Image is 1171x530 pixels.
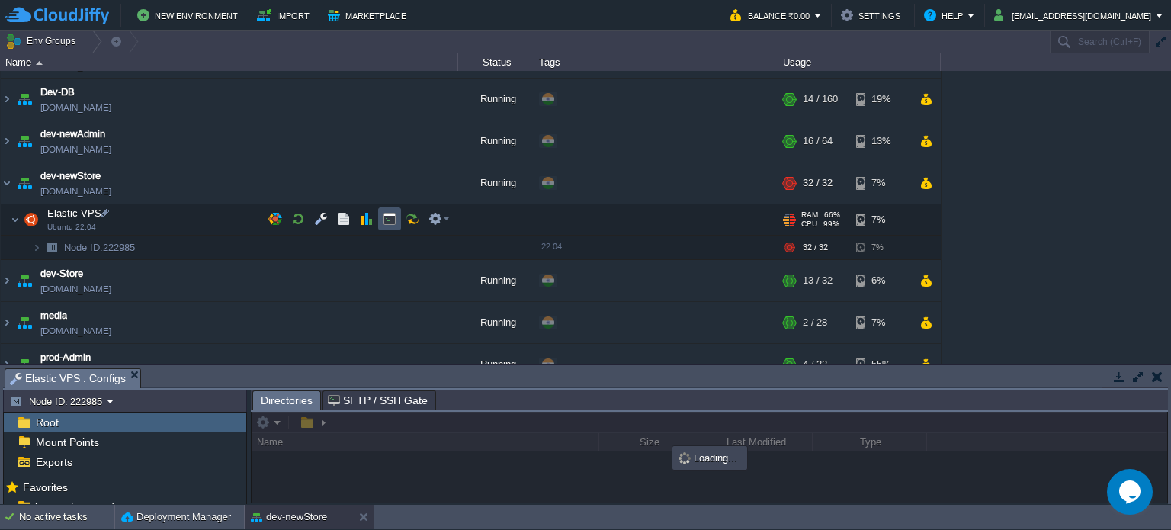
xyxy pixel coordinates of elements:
a: Mount Points [33,435,101,449]
button: [EMAIL_ADDRESS][DOMAIN_NAME] [994,6,1156,24]
button: Deployment Manager [121,509,231,525]
img: AMDAwAAAACH5BAEAAAAALAAAAAABAAEAAAICRAEAOw== [14,302,35,343]
img: AMDAwAAAACH5BAEAAAAALAAAAAABAAEAAAICRAEAOw== [14,79,35,120]
img: AMDAwAAAACH5BAEAAAAALAAAAAABAAEAAAICRAEAOw== [1,120,13,162]
a: bmm_store_node [32,499,123,513]
div: Running [458,260,534,301]
span: [DOMAIN_NAME] [40,184,111,199]
span: [DOMAIN_NAME] [40,100,111,115]
span: RAM [801,210,818,220]
div: Loading... [674,448,746,468]
div: Running [458,79,534,120]
div: 32 / 32 [803,162,833,204]
div: 14 / 160 [803,79,838,120]
img: AMDAwAAAACH5BAEAAAAALAAAAAABAAEAAAICRAEAOw== [1,302,13,343]
a: dev-Store [40,266,83,281]
div: 19% [856,79,906,120]
a: prod-Admin [40,350,91,365]
img: AMDAwAAAACH5BAEAAAAALAAAAAABAAEAAAICRAEAOw== [32,236,41,259]
div: No active tasks [19,505,114,529]
img: AMDAwAAAACH5BAEAAAAALAAAAAABAAEAAAICRAEAOw== [21,204,42,235]
a: [DOMAIN_NAME] [40,323,111,339]
img: AMDAwAAAACH5BAEAAAAALAAAAAABAAEAAAICRAEAOw== [1,260,13,301]
button: Balance ₹0.00 [730,6,814,24]
a: dev-newStore [40,169,101,184]
div: 7% [856,236,906,259]
span: Favorites [20,480,70,494]
span: Directories [261,391,313,410]
img: AMDAwAAAACH5BAEAAAAALAAAAAABAAEAAAICRAEAOw== [1,344,13,385]
div: 16 / 64 [803,120,833,162]
img: AMDAwAAAACH5BAEAAAAALAAAAAABAAEAAAICRAEAOw== [1,79,13,120]
span: 99% [823,220,839,229]
a: Exports [33,455,75,469]
div: Running [458,120,534,162]
a: Favorites [20,481,70,493]
span: Ubuntu 22.04 [47,223,96,232]
img: CloudJiffy [5,6,109,25]
a: Node ID:222985 [63,241,137,254]
div: 55% [856,344,906,385]
button: New Environment [137,6,242,24]
span: 66% [824,210,840,220]
a: Root [33,416,61,429]
div: Running [458,162,534,204]
div: 32 / 32 [803,236,828,259]
div: 7% [856,162,906,204]
div: Usage [779,53,940,71]
div: Status [459,53,534,71]
div: 6% [856,260,906,301]
button: dev-newStore [251,509,327,525]
button: Node ID: 222985 [10,394,107,408]
button: Settings [841,6,905,24]
img: AMDAwAAAACH5BAEAAAAALAAAAAABAAEAAAICRAEAOw== [14,344,35,385]
span: SFTP / SSH Gate [328,391,428,410]
div: Tags [535,53,778,71]
span: Elastic VPS : Configs [10,369,126,388]
img: AMDAwAAAACH5BAEAAAAALAAAAAABAAEAAAICRAEAOw== [41,236,63,259]
a: dev-newAdmin [40,127,105,142]
span: Node ID: [64,242,103,253]
div: 4 / 32 [803,344,827,385]
button: Env Groups [5,31,81,52]
div: 13% [856,120,906,162]
img: AMDAwAAAACH5BAEAAAAALAAAAAABAAEAAAICRAEAOw== [11,204,20,235]
a: Elastic VPSUbuntu 22.04 [46,207,104,219]
span: Elastic VPS [46,207,104,220]
a: media [40,308,67,323]
span: CPU [801,220,817,229]
button: Marketplace [328,6,411,24]
div: 7% [856,302,906,343]
a: Dev-DB [40,85,75,100]
img: AMDAwAAAACH5BAEAAAAALAAAAAABAAEAAAICRAEAOw== [14,162,35,204]
div: 2 / 28 [803,302,827,343]
div: 13 / 32 [803,260,833,301]
span: [DOMAIN_NAME] [40,281,111,297]
div: Name [2,53,457,71]
div: Running [458,302,534,343]
span: 22.04 [541,242,562,251]
iframe: chat widget [1107,469,1156,515]
img: AMDAwAAAACH5BAEAAAAALAAAAAABAAEAAAICRAEAOw== [14,260,35,301]
img: AMDAwAAAACH5BAEAAAAALAAAAAABAAEAAAICRAEAOw== [36,61,43,65]
span: 222985 [63,241,137,254]
button: Help [924,6,967,24]
div: 7% [856,204,906,235]
img: AMDAwAAAACH5BAEAAAAALAAAAAABAAEAAAICRAEAOw== [14,120,35,162]
div: Running [458,344,534,385]
span: [DOMAIN_NAME] [40,142,111,157]
img: AMDAwAAAACH5BAEAAAAALAAAAAABAAEAAAICRAEAOw== [1,162,13,204]
button: Import [257,6,314,24]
